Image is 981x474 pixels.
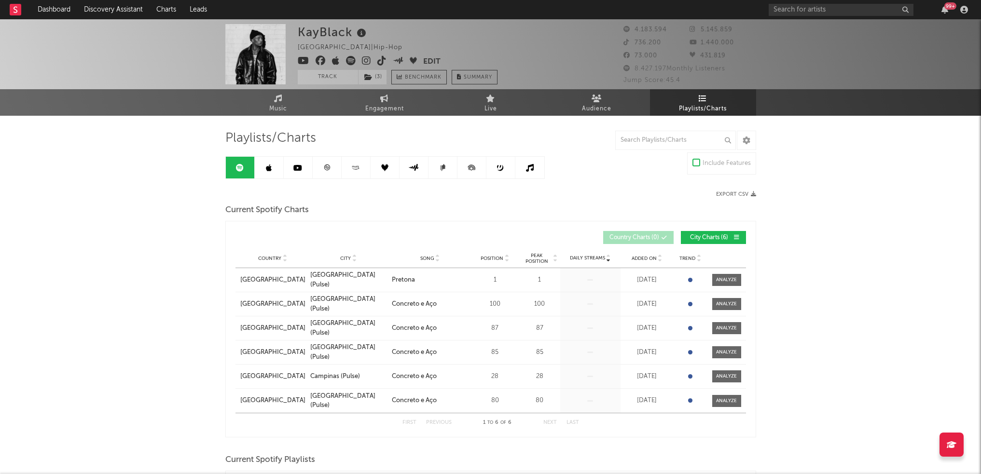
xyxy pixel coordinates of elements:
[359,70,387,84] button: (3)
[522,348,558,357] div: 85
[240,275,305,285] a: [GEOGRAPHIC_DATA]
[570,255,605,262] span: Daily Streams
[392,299,469,309] a: Concreto e Aço
[240,372,305,381] a: [GEOGRAPHIC_DATA]
[310,392,387,410] a: [GEOGRAPHIC_DATA] (Pulse)
[392,348,469,357] a: Concreto e Aço
[392,275,415,285] div: Pretona
[310,343,387,362] a: [GEOGRAPHIC_DATA] (Pulse)
[623,372,671,381] div: [DATE]
[310,372,360,381] div: Campinas (Pulse)
[392,348,437,357] div: Concreto e Aço
[310,295,387,313] a: [GEOGRAPHIC_DATA] (Pulse)
[623,275,671,285] div: [DATE]
[225,454,315,466] span: Current Spotify Playlists
[452,70,497,84] button: Summary
[240,348,305,357] div: [GEOGRAPHIC_DATA]
[420,256,434,261] span: Song
[543,420,557,425] button: Next
[392,372,469,381] a: Concreto e Aço
[679,256,695,261] span: Trend
[603,231,674,244] button: Country Charts(0)
[332,89,438,116] a: Engagement
[615,131,736,150] input: Search Playlists/Charts
[423,56,441,68] button: Edit
[310,319,387,338] a: [GEOGRAPHIC_DATA] (Pulse)
[225,133,316,144] span: Playlists/Charts
[225,89,332,116] a: Music
[258,256,281,261] span: Country
[392,396,469,406] a: Concreto e Aço
[225,204,309,216] span: Current Spotify Charts
[500,420,506,425] span: of
[623,77,680,83] span: Jump Score: 45.4
[703,158,751,169] div: Include Features
[473,324,517,333] div: 87
[464,75,492,80] span: Summary
[944,2,956,10] div: 99 +
[623,324,671,333] div: [DATE]
[473,275,517,285] div: 1
[484,103,497,115] span: Live
[473,396,517,406] div: 80
[566,420,579,425] button: Last
[240,324,305,333] a: [GEOGRAPHIC_DATA]
[481,256,503,261] span: Position
[522,396,558,406] div: 80
[405,72,442,83] span: Benchmark
[240,299,305,309] a: [GEOGRAPHIC_DATA]
[365,103,404,115] span: Engagement
[392,275,469,285] a: Pretona
[298,42,414,54] div: [GEOGRAPHIC_DATA] | Hip-Hop
[623,66,725,72] span: 8.427.197 Monthly Listeners
[402,420,416,425] button: First
[473,372,517,381] div: 28
[392,396,437,406] div: Concreto e Aço
[522,299,558,309] div: 100
[298,70,358,84] button: Track
[392,324,469,333] a: Concreto e Aço
[310,271,387,289] a: [GEOGRAPHIC_DATA] (Pulse)
[473,299,517,309] div: 100
[240,396,305,406] div: [GEOGRAPHIC_DATA]
[650,89,756,116] a: Playlists/Charts
[681,231,746,244] button: City Charts(6)
[358,70,387,84] span: ( 3 )
[298,24,369,40] div: KayBlack
[269,103,287,115] span: Music
[623,53,657,59] span: 73.000
[522,253,552,264] span: Peak Position
[522,324,558,333] div: 87
[690,27,732,33] span: 5.145.859
[690,40,734,46] span: 1.440.000
[392,299,437,309] div: Concreto e Aço
[623,299,671,309] div: [DATE]
[426,420,452,425] button: Previous
[716,191,756,197] button: Export CSV
[438,89,544,116] a: Live
[471,417,524,429] div: 1 6 6
[391,70,447,84] a: Benchmark
[687,235,732,241] span: City Charts ( 6 )
[769,4,913,16] input: Search for artists
[392,324,437,333] div: Concreto e Aço
[632,256,657,261] span: Added On
[522,372,558,381] div: 28
[623,396,671,406] div: [DATE]
[623,40,661,46] span: 736.200
[310,372,387,381] a: Campinas (Pulse)
[679,103,727,115] span: Playlists/Charts
[941,6,948,14] button: 99+
[487,420,493,425] span: to
[582,103,611,115] span: Audience
[392,372,437,381] div: Concreto e Aço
